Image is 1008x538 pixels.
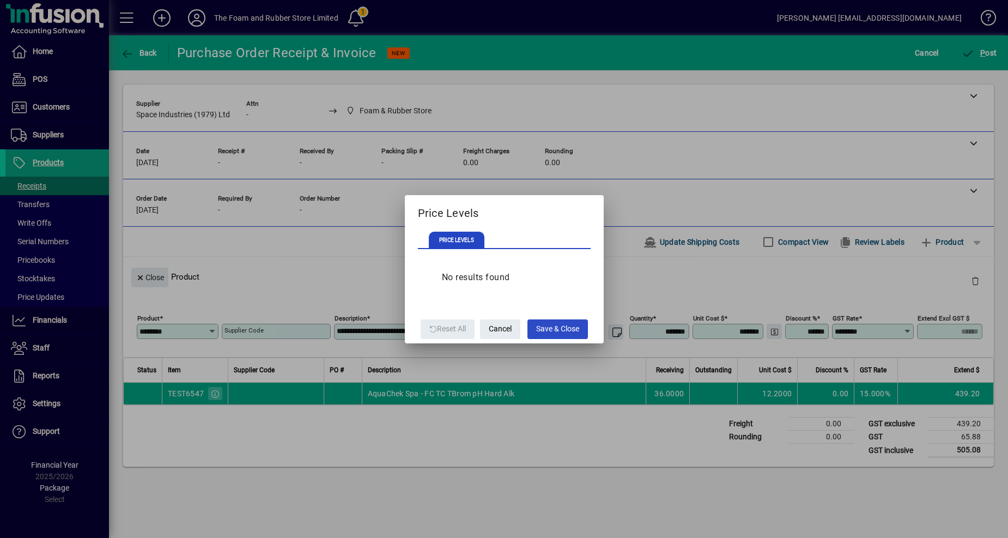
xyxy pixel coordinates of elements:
h2: Price Levels [405,195,604,227]
span: Save & Close [536,320,579,338]
span: Cancel [489,320,512,338]
div: No results found [431,260,521,295]
button: Save & Close [527,319,588,339]
span: PRICE LEVELS [429,232,484,249]
button: Cancel [480,319,520,339]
